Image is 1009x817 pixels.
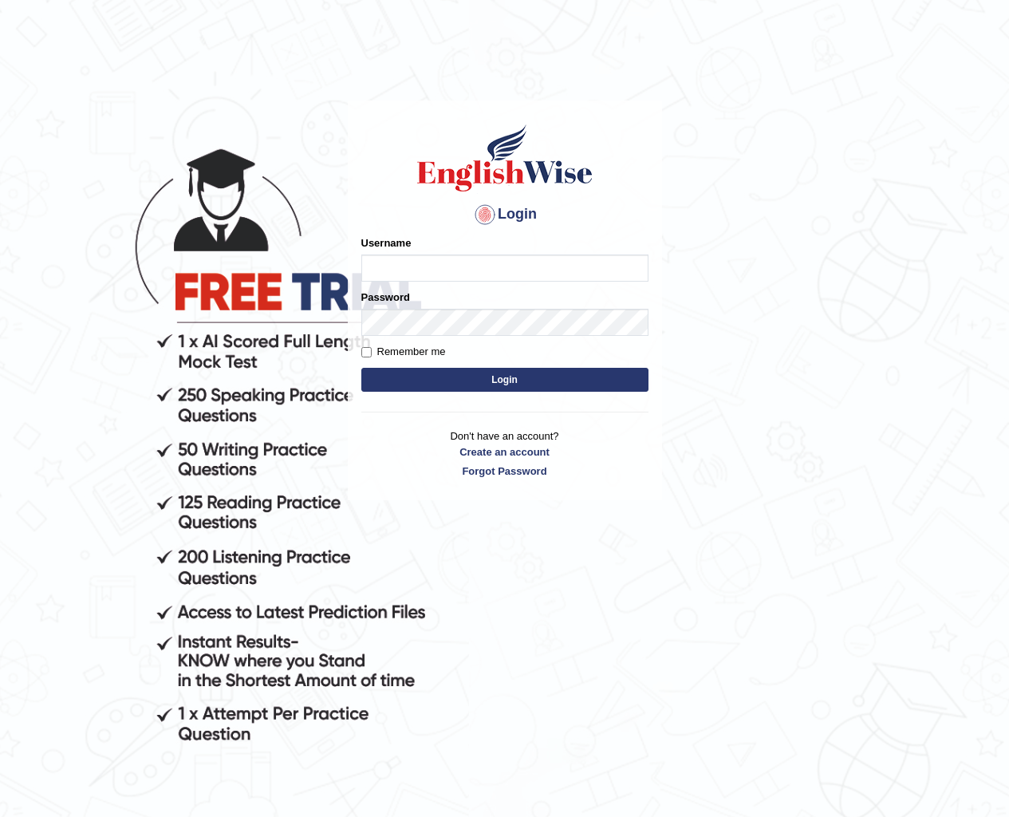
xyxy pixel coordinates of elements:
input: Remember me [361,347,372,357]
p: Don't have an account? [361,428,648,478]
label: Password [361,290,410,305]
a: Create an account [361,444,648,460]
label: Username [361,235,412,251]
h4: Login [361,202,648,227]
label: Remember me [361,344,446,360]
a: Forgot Password [361,464,648,479]
button: Login [361,368,648,392]
img: Logo of English Wise sign in for intelligent practice with AI [414,122,596,194]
